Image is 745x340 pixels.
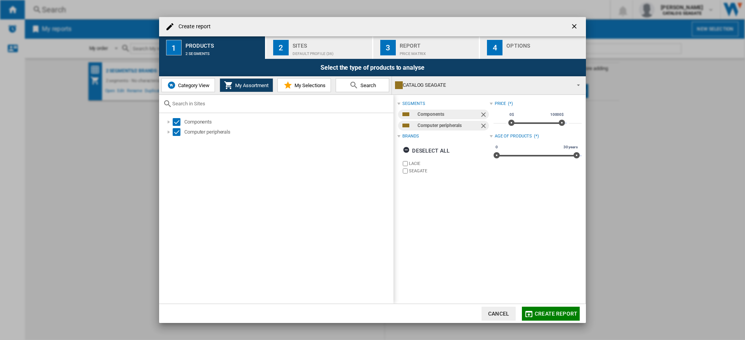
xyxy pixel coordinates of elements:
button: 3 Report Price Matrix [373,36,480,59]
span: 30 years [562,144,579,150]
div: Computer peripherals [184,128,392,136]
div: 2 [273,40,289,55]
div: Brands [402,133,419,139]
div: Age of products [495,133,532,139]
span: Search [359,82,376,88]
button: My Assortment [220,78,273,92]
button: 2 Sites Default profile (36) [266,36,373,59]
label: LACIE [409,161,489,167]
div: Components [418,110,479,119]
ng-md-icon: getI18NText('BUTTONS.CLOSE_DIALOG') [570,22,580,32]
div: Select the type of products to analyse [159,59,586,76]
div: 4 [487,40,502,55]
button: Search [336,78,389,92]
span: 0$ [508,112,515,118]
button: 4 Options [480,36,586,59]
button: getI18NText('BUTTONS.CLOSE_DIALOG') [567,19,583,34]
ng-md-icon: Remove [480,111,489,120]
input: brand.name [403,161,408,166]
div: Default profile (36) [293,48,369,56]
div: Price Matrix [400,48,476,56]
div: Sites [293,39,369,48]
div: Components [184,118,392,126]
md-checkbox: Select [173,128,184,136]
div: Report [400,39,476,48]
input: Search in Sites [172,101,390,106]
div: Price [495,101,506,107]
md-checkbox: Select [173,118,184,126]
label: SEAGATE [409,168,489,174]
span: My Assortment [233,82,269,88]
span: Create report [535,311,577,317]
button: My Selections [277,78,331,92]
button: 1 Products 2 segments [159,36,266,59]
button: Cancel [482,307,516,321]
div: Products [185,39,262,48]
div: Deselect all [403,144,450,158]
div: Computer peripherals [418,121,479,131]
div: CATALOG SEAGATE [395,80,570,91]
md-dialog: Create report ... [159,17,586,323]
button: Deselect all [400,144,452,158]
span: 0 [494,144,499,150]
ng-md-icon: Remove [480,122,489,131]
input: brand.name [403,168,408,173]
div: 2 segments [185,48,262,56]
span: My Selections [293,82,326,88]
img: wiser-icon-blue.png [167,81,176,90]
div: segments [402,101,425,107]
div: 1 [166,40,182,55]
h4: Create report [175,23,211,31]
div: Options [506,39,583,48]
span: 10000$ [549,112,565,118]
button: Category View [161,78,215,92]
span: Category View [176,82,210,88]
button: Create report [522,307,580,321]
div: 3 [380,40,396,55]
